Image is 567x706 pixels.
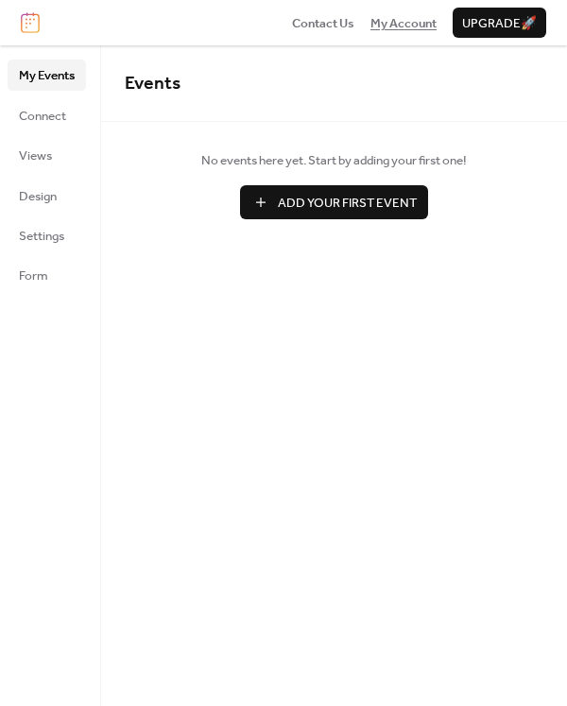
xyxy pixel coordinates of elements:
span: Upgrade 🚀 [462,14,537,33]
a: My Account [370,13,437,32]
span: No events here yet. Start by adding your first one! [125,151,543,170]
span: Settings [19,227,64,246]
span: Contact Us [292,14,354,33]
span: My Events [19,66,75,85]
a: My Events [8,60,86,90]
img: logo [21,12,40,33]
span: My Account [370,14,437,33]
span: Events [125,66,180,101]
span: Connect [19,107,66,126]
button: Upgrade🚀 [453,8,546,38]
button: Add Your First Event [240,185,428,219]
span: Add Your First Event [278,194,417,213]
span: Views [19,146,52,165]
a: Design [8,181,86,211]
a: Contact Us [292,13,354,32]
a: Form [8,260,86,290]
a: Views [8,140,86,170]
a: Add Your First Event [125,185,543,219]
a: Settings [8,220,86,250]
span: Design [19,187,57,206]
span: Form [19,267,48,285]
a: Connect [8,100,86,130]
